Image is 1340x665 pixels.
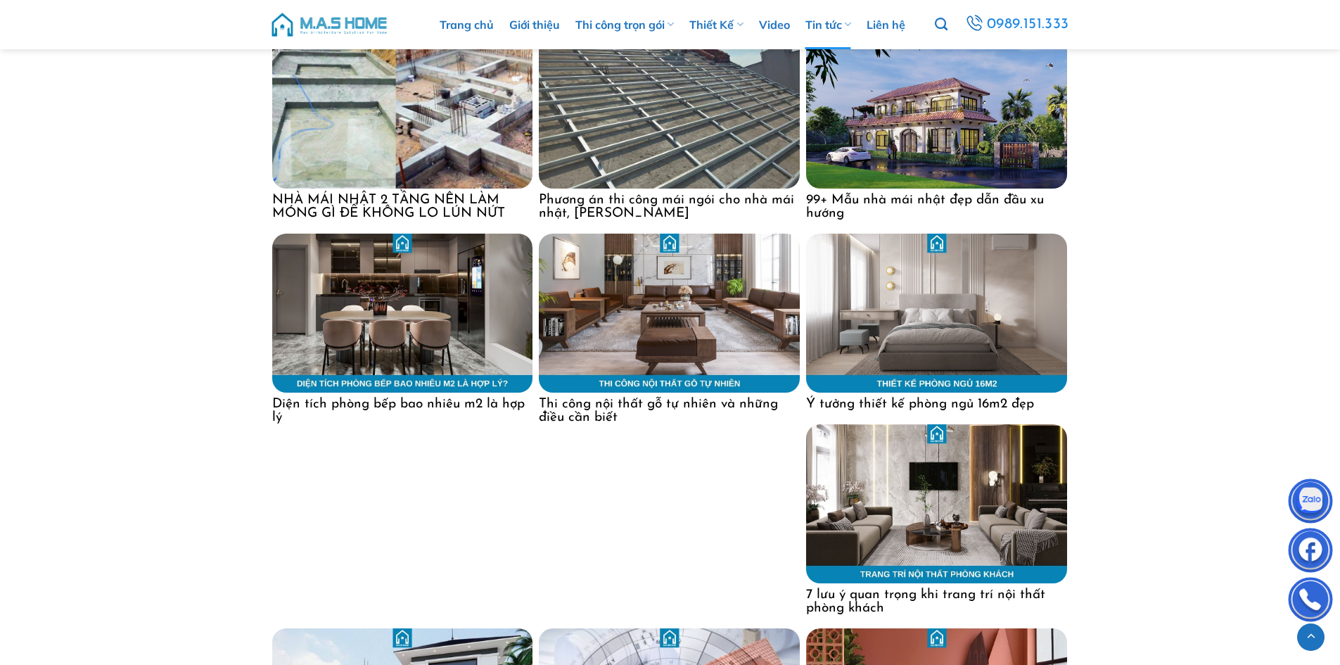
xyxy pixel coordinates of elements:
img: Phương án thi công mái ngói cho nhà mái nhật, mái thái 6 [539,30,800,189]
a: 99+ Mẫu nhà mái nhật đẹp dẫn đầu xu hướng [806,189,1067,220]
img: Phone [1289,581,1332,623]
img: Zalo [1289,482,1332,524]
a: Phương án thi công mái ngói cho nhà mái nhật, [PERSON_NAME] [539,189,800,220]
a: 0989.151.333 [963,12,1071,37]
img: 7 lưu ý quan trọng khi trang trí nội thất phòng khách 11 [806,424,1067,583]
a: Diện tích phòng bếp bao nhiêu m2 là hợp lý [272,393,533,424]
a: Ý tưởng thiết kế phòng ngủ 16m2 đẹp [806,393,1067,411]
img: Diện tích phòng bếp bao nhiêu m2 là hợp lý 8 [272,234,533,393]
a: NHÀ MÁI NHẬT 2 TẦNG NÊN LÀM MÓNG GÌ ĐỂ KHÔNG LO LÚN NỨT [272,189,533,220]
a: Thi công nội thất gỗ tự nhiên và những điều cần biết [539,393,800,424]
a: Lên đầu trang [1297,623,1325,651]
img: Facebook [1289,531,1332,574]
img: 99+ Mẫu nhà mái nhật đẹp dẫn đầu xu hướng 7 [806,30,1067,189]
img: Ý tưởng thiết kế phòng ngủ 16m2 đẹp 10 [806,234,1067,393]
img: Thi công nội thất gỗ tự nhiên và những điều cần biết 9 [539,234,800,393]
img: NHÀ MÁI NHẬT 2 TẦNG NÊN LÀM MÓNG GÌ ĐỂ KHÔNG LO LÚN NỨT 5 [272,30,533,189]
a: Tìm kiếm [935,10,947,39]
a: 7 lưu ý quan trọng khi trang trí nội thất phòng khách [806,583,1067,615]
img: M.A.S HOME – Tổng Thầu Thiết Kế Và Xây Nhà Trọn Gói [269,4,389,46]
span: 0989.151.333 [987,13,1069,37]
